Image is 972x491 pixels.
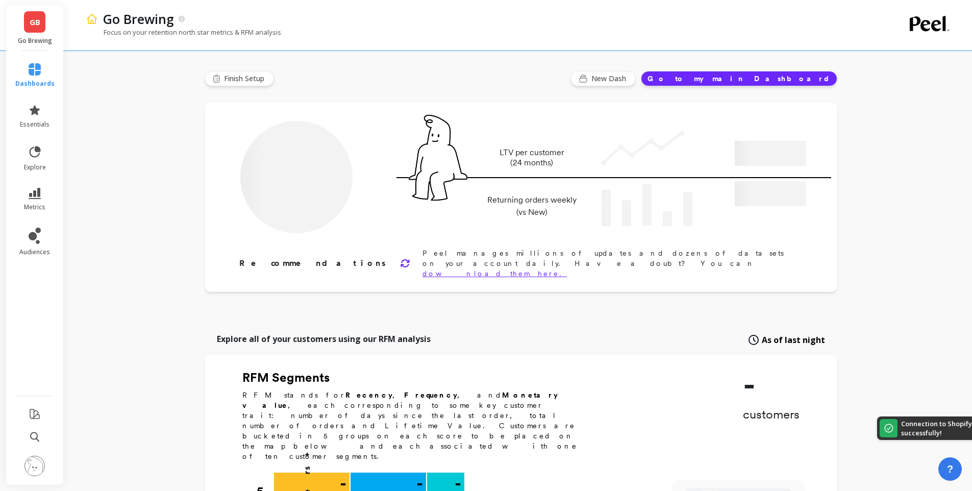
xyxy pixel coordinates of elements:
img: profile picture [24,456,45,476]
button: Go to my main Dashboard [641,71,837,86]
button: New Dash [570,71,636,86]
b: Recency [345,391,392,399]
p: Connection to Shopify was updated successfully! [807,419,932,437]
span: ? [947,462,953,476]
span: explore [24,163,46,171]
a: download them here. [422,269,567,278]
p: LTV per customer (24 months) [484,148,580,168]
p: RFM stands for , , and , each corresponding to some key customer trait: number of days since the ... [242,390,589,461]
span: essentials [20,120,49,129]
img: header icon [86,13,98,25]
img: pal seatted on line [409,115,467,201]
span: audiences [19,248,50,256]
span: New Dash [591,73,629,84]
b: Frequency [404,391,457,399]
p: Explore all of your customers using our RFM analysis [217,333,431,345]
button: ? [938,457,962,481]
p: Returning orders weekly (vs New) [484,194,580,218]
span: GB [30,16,40,28]
span: dashboards [15,80,55,88]
p: Focus on your retention north star metrics & RFM analysis [86,28,281,37]
p: Go Brewing [103,10,174,28]
span: Finish Setup [224,73,267,84]
p: Go Brewing [16,37,54,45]
p: customers [743,406,800,423]
h2: RFM Segments [242,370,589,386]
p: - [743,370,800,400]
p: Recommendations [239,257,388,269]
p: Peel manages millions of updates and dozens of datasets on your account daily. Have a doubt? You can [422,248,805,279]
button: Finish Setup [205,71,274,86]
span: As of last night [762,334,825,346]
span: metrics [24,203,45,211]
